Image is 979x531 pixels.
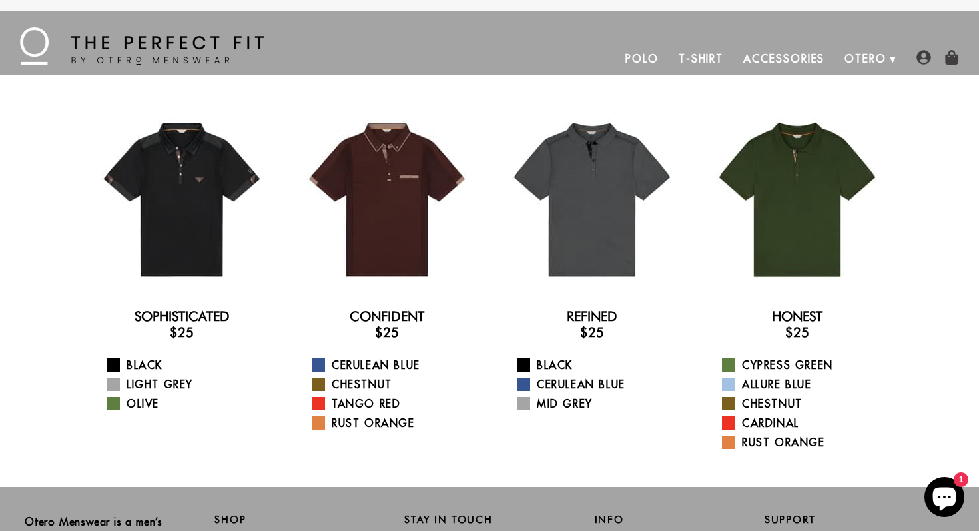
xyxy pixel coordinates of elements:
[733,43,834,75] a: Accessories
[517,376,684,392] a: Cerulean Blue
[765,514,954,526] h2: Support
[107,357,274,373] a: Black
[312,376,479,392] a: Chestnut
[214,514,384,526] h2: Shop
[722,415,889,431] a: Cardinal
[312,357,479,373] a: Cerulean Blue
[517,396,684,412] a: Mid Grey
[135,308,230,324] a: Sophisticated
[517,357,684,373] a: Black
[916,50,931,65] img: user-account-icon.png
[20,27,264,65] img: The Perfect Fit - by Otero Menswear - Logo
[834,43,896,75] a: Otero
[669,43,733,75] a: T-Shirt
[920,477,968,520] inbox-online-store-chat: Shopify online store chat
[107,376,274,392] a: Light Grey
[312,396,479,412] a: Tango Red
[722,357,889,373] a: Cypress Green
[567,308,617,324] a: Refined
[705,324,889,340] h3: $25
[312,415,479,431] a: Rust Orange
[500,324,684,340] h3: $25
[295,324,479,340] h3: $25
[107,396,274,412] a: Olive
[350,308,424,324] a: Confident
[772,308,822,324] a: Honest
[615,43,669,75] a: Polo
[404,514,574,526] h2: Stay in Touch
[722,396,889,412] a: Chestnut
[722,434,889,450] a: Rust Orange
[944,50,959,65] img: shopping-bag-icon.png
[595,514,765,526] h2: Info
[90,324,274,340] h3: $25
[722,376,889,392] a: Allure Blue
